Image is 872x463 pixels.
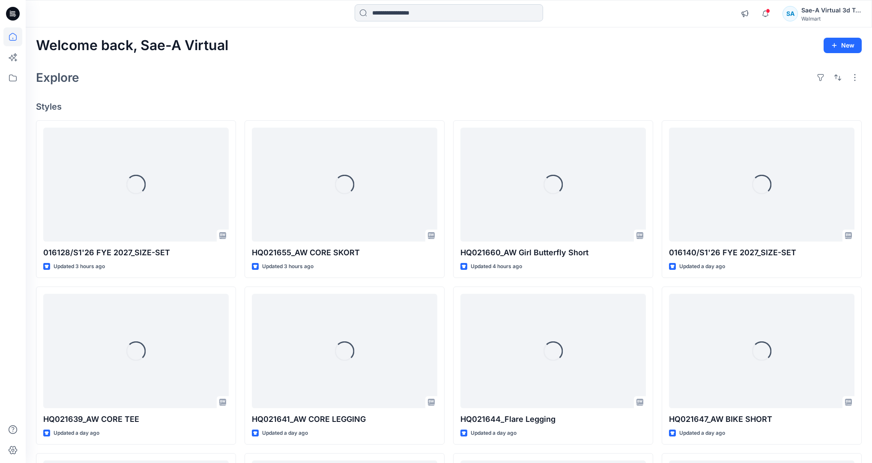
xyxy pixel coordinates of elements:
[262,262,314,271] p: Updated 3 hours ago
[669,247,854,259] p: 016140/S1'26 FYE 2027_SIZE-SET
[471,262,522,271] p: Updated 4 hours ago
[782,6,798,21] div: SA
[43,413,229,425] p: HQ021639_AW CORE TEE
[460,413,646,425] p: HQ021644_Flare Legging
[36,102,862,112] h4: Styles
[679,262,725,271] p: Updated a day ago
[471,429,517,438] p: Updated a day ago
[36,38,228,54] h2: Welcome back, Sae-A Virtual
[252,247,437,259] p: HQ021655_AW CORE SKORT
[36,71,79,84] h2: Explore
[679,429,725,438] p: Updated a day ago
[262,429,308,438] p: Updated a day ago
[669,413,854,425] p: HQ021647_AW BIKE SHORT
[460,247,646,259] p: HQ021660_AW Girl Butterfly Short
[43,247,229,259] p: 016128/S1'26 FYE 2027_SIZE-SET
[801,15,861,22] div: Walmart
[54,262,105,271] p: Updated 3 hours ago
[801,5,861,15] div: Sae-A Virtual 3d Team
[252,413,437,425] p: HQ021641_AW CORE LEGGING
[54,429,99,438] p: Updated a day ago
[824,38,862,53] button: New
